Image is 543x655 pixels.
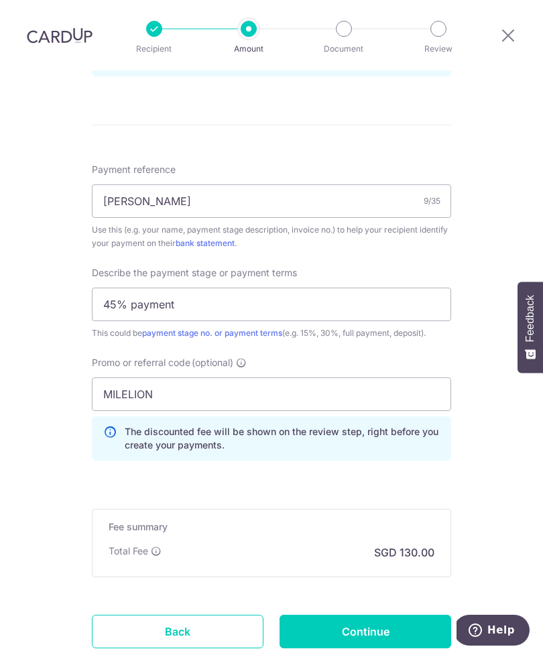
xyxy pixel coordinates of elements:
span: Promo or referral code [92,356,190,369]
span: Payment reference [92,163,176,176]
p: Review [401,42,476,56]
img: CardUp [27,27,93,44]
p: Recipient [117,42,192,56]
h5: Fee summary [109,520,434,534]
p: Total Fee [109,544,148,558]
input: Continue [280,615,451,648]
a: Back [92,615,263,648]
button: Feedback - Show survey [518,282,543,373]
p: The discounted fee will be shown on the review step, right before you create your payments. [125,425,440,452]
a: payment stage no. or payment terms [142,328,282,338]
span: Feedback [524,295,536,342]
span: (optional) [192,356,233,369]
div: This could be (e.g. 15%, 30%, full payment, deposit). [92,326,451,340]
div: Use this (e.g. your name, payment stage description, invoice no.) to help your recipient identify... [92,223,451,250]
iframe: Opens a widget where you can find more information [457,615,530,648]
div: 9/35 [424,194,440,208]
a: bank statement [176,238,235,248]
span: Describe the payment stage or payment terms [92,266,297,280]
p: SGD 130.00 [374,544,434,560]
p: Document [306,42,381,56]
p: Amount [211,42,286,56]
